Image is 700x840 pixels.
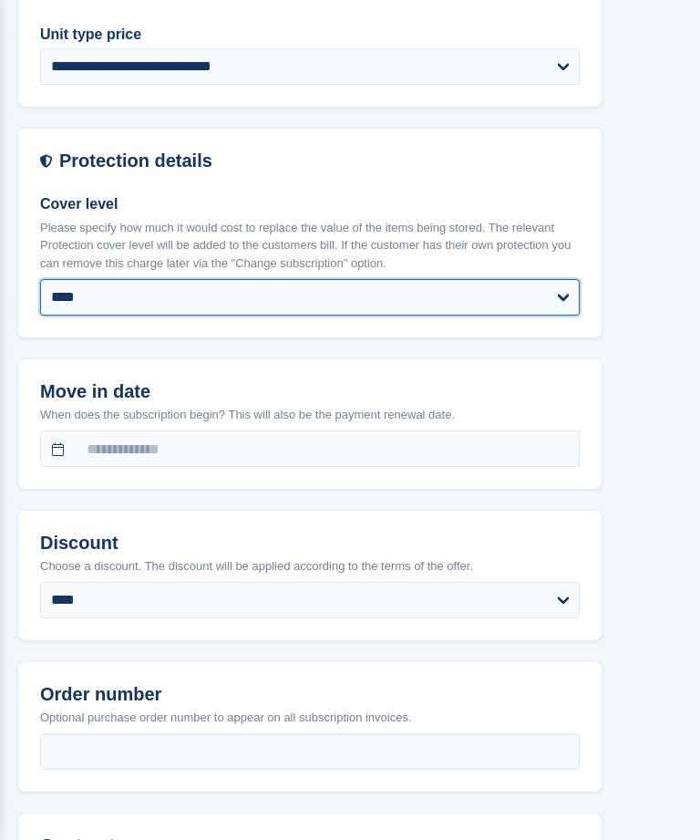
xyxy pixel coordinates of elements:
h2: Discount [40,533,580,554]
h2: Protection details [59,150,580,171]
h2: Order number [40,684,580,705]
p: Please specify how much it would cost to replace the value of the items being stored. The relevan... [40,219,580,273]
h2: Move in date [40,381,580,402]
img: insurance-details-icon-731ffda60807649b61249b889ba3c5e2b5c27d34e2e1fb37a309f0fde93ff34a.svg [40,150,52,171]
p: Choose a discount. The discount will be applied according to the terms of the offer. [40,557,580,576]
label: Cover level [40,193,580,215]
p: Optional purchase order number to appear on all subscription invoices. [40,709,580,727]
label: Unit type price [40,24,580,46]
p: When does the subscription begin? This will also be the payment renewal date. [40,406,580,424]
